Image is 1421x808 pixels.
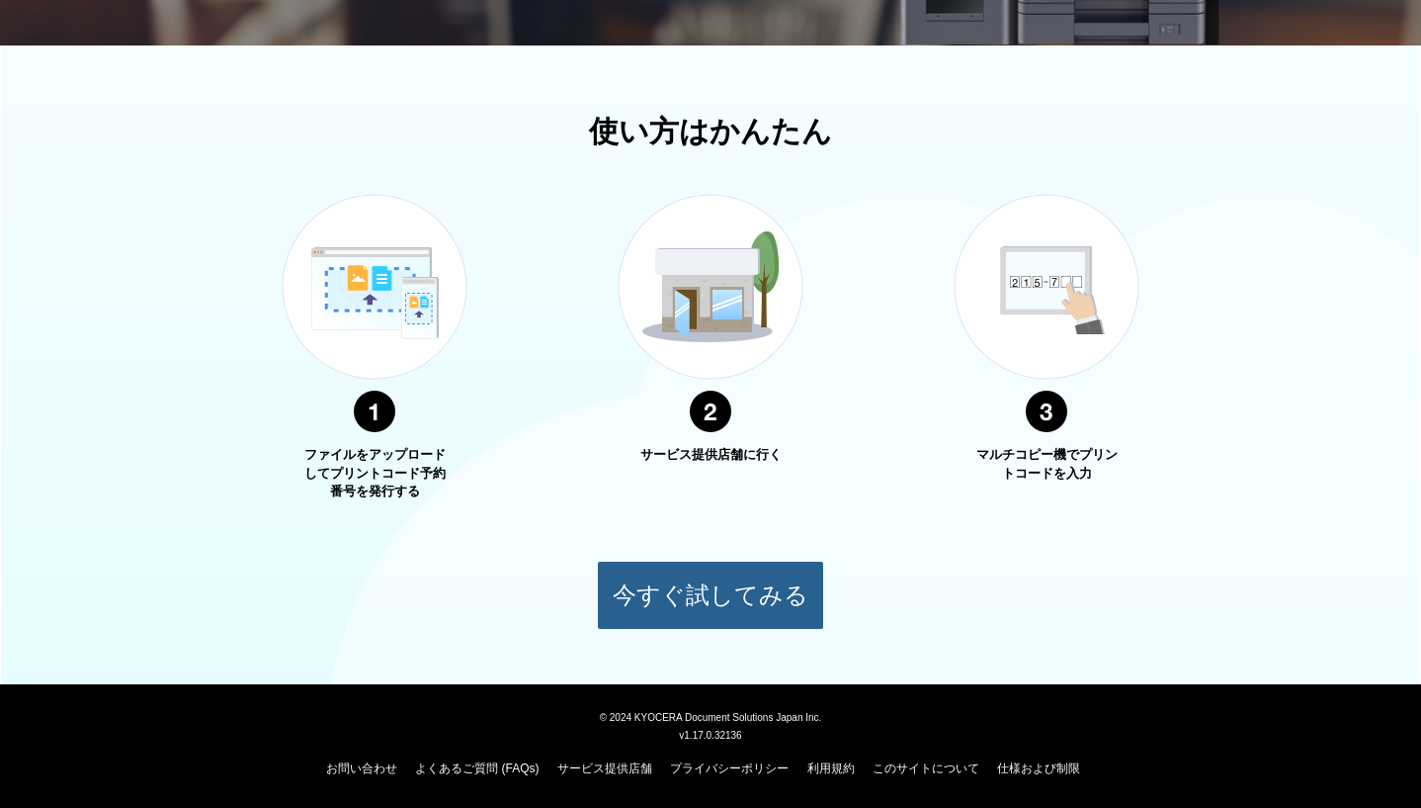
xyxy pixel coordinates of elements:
[557,762,652,775] a: サービス提供店舗
[997,762,1080,775] a: 仕様および制限
[972,446,1121,483] p: マルチコピー機でプリントコードを入力
[636,446,785,465] p: サービス提供店舗に行く
[670,762,789,775] a: プライバシーポリシー
[600,710,822,723] span: © 2024 KYOCERA Document Solutions Japan Inc.
[873,762,979,775] a: このサイトについて
[807,762,855,775] a: 利用規約
[679,729,741,741] span: v1.17.0.32136
[415,762,539,775] a: よくあるご質問 (FAQs)
[300,446,449,501] p: ファイルをアップロードしてプリントコード予約番号を発行する
[597,561,824,630] button: 今すぐ試してみる
[326,762,397,775] a: お問い合わせ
